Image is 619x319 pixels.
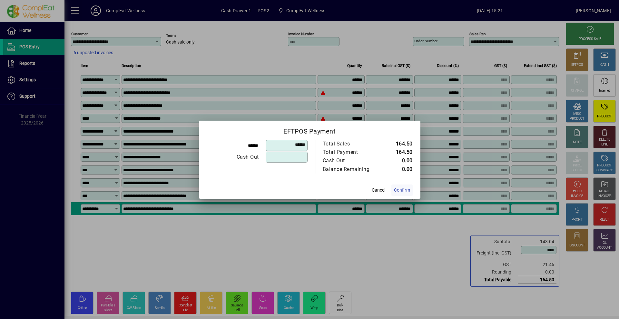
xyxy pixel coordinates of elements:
[383,140,413,148] td: 164.50
[207,153,259,161] div: Cash Out
[323,157,377,164] div: Cash Out
[323,165,377,173] div: Balance Remaining
[368,184,389,196] button: Cancel
[391,184,413,196] button: Confirm
[322,140,383,148] td: Total Sales
[372,187,385,194] span: Cancel
[394,187,410,194] span: Confirm
[383,156,413,165] td: 0.00
[322,148,383,156] td: Total Payment
[383,165,413,174] td: 0.00
[199,121,420,139] h2: EFTPOS Payment
[383,148,413,156] td: 164.50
